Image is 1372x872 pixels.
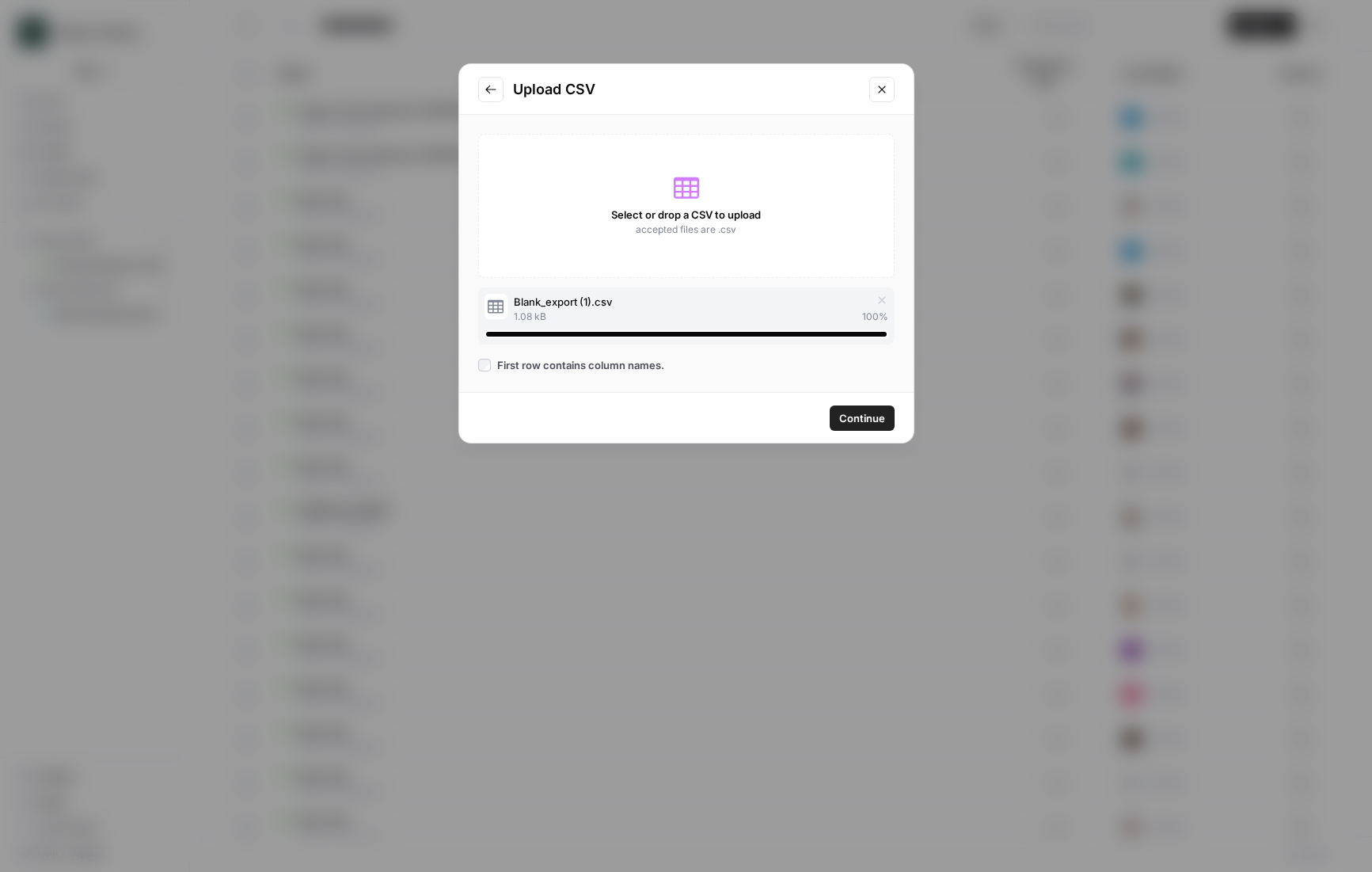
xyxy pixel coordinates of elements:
span: First row contains column names. [497,357,664,373]
h2: Upload CSV [513,78,860,101]
span: 100 % [862,310,888,324]
span: Select or drop a CSV to upload [611,207,761,223]
span: Blank_export (1).csv [514,294,612,310]
button: Continue [830,406,895,431]
span: 1.08 kB [514,310,546,324]
button: Go to previous step [478,77,504,102]
span: accepted files are .csv [636,223,736,237]
button: Close modal [869,77,895,102]
span: Continue [839,410,885,426]
input: First row contains column names. [478,359,491,371]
